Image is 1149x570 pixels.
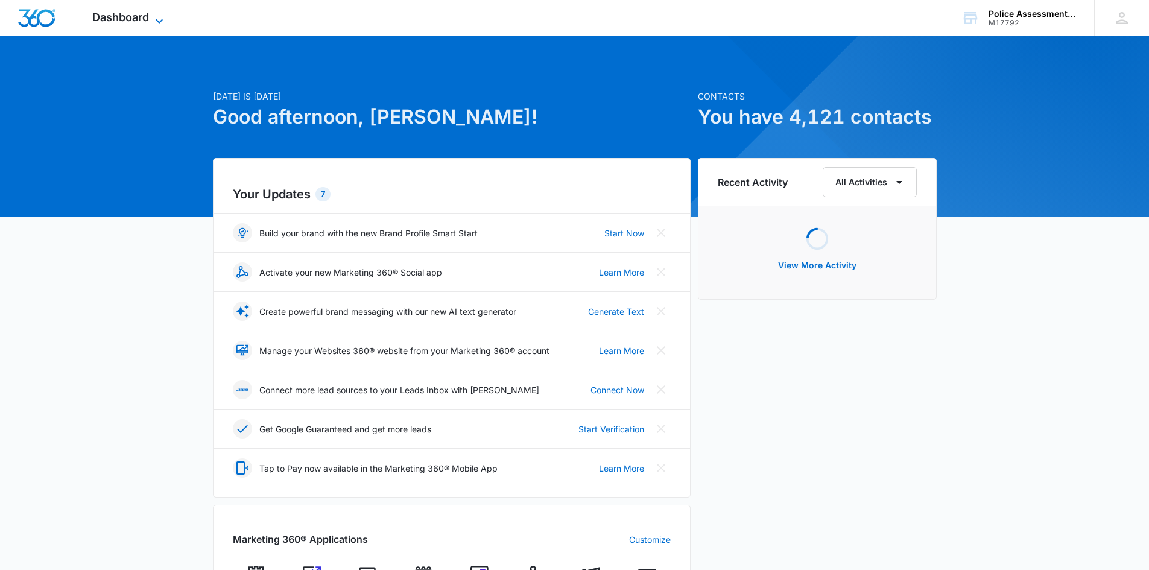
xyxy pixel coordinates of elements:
[578,423,644,435] a: Start Verification
[629,533,671,546] a: Customize
[651,419,671,439] button: Close
[259,384,539,396] p: Connect more lead sources to your Leads Inbox with [PERSON_NAME]
[233,532,368,546] h2: Marketing 360® Applications
[651,302,671,321] button: Close
[651,458,671,478] button: Close
[259,423,431,435] p: Get Google Guaranteed and get more leads
[213,90,691,103] p: [DATE] is [DATE]
[766,251,869,280] button: View More Activity
[590,384,644,396] a: Connect Now
[588,305,644,318] a: Generate Text
[718,175,788,189] h6: Recent Activity
[599,344,644,357] a: Learn More
[599,266,644,279] a: Learn More
[259,266,442,279] p: Activate your new Marketing 360® Social app
[259,227,478,239] p: Build your brand with the new Brand Profile Smart Start
[233,185,671,203] h2: Your Updates
[259,462,498,475] p: Tap to Pay now available in the Marketing 360® Mobile App
[651,262,671,282] button: Close
[989,19,1077,27] div: account id
[651,380,671,399] button: Close
[698,103,937,131] h1: You have 4,121 contacts
[989,9,1077,19] div: account name
[651,341,671,360] button: Close
[823,167,917,197] button: All Activities
[604,227,644,239] a: Start Now
[213,103,691,131] h1: Good afternoon, [PERSON_NAME]!
[259,344,549,357] p: Manage your Websites 360® website from your Marketing 360® account
[698,90,937,103] p: Contacts
[599,462,644,475] a: Learn More
[315,187,331,201] div: 7
[651,223,671,242] button: Close
[259,305,516,318] p: Create powerful brand messaging with our new AI text generator
[92,11,149,24] span: Dashboard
